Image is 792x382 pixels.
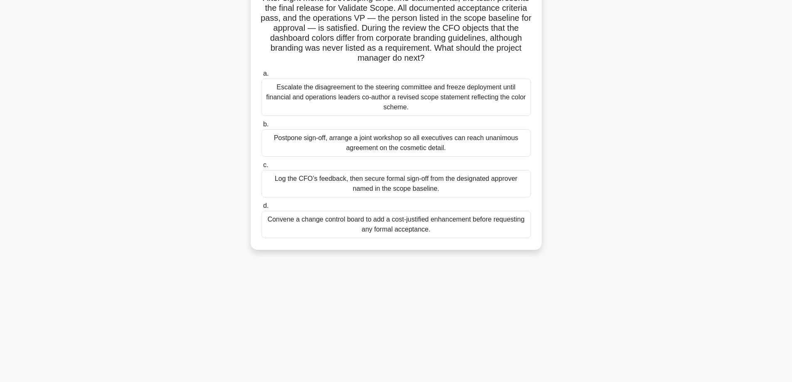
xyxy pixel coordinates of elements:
[263,70,269,77] span: a.
[262,79,531,116] div: Escalate the disagreement to the steering committee and freeze deployment until financial and ope...
[263,121,269,128] span: b.
[263,202,269,209] span: d.
[262,129,531,157] div: Postpone sign-off, arrange a joint workshop so all executives can reach unanimous agreement on th...
[263,161,268,168] span: c.
[262,211,531,238] div: Convene a change control board to add a cost-justified enhancement before requesting any formal a...
[262,170,531,197] div: Log the CFO’s feedback, then secure formal sign-off from the designated approver named in the sco...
